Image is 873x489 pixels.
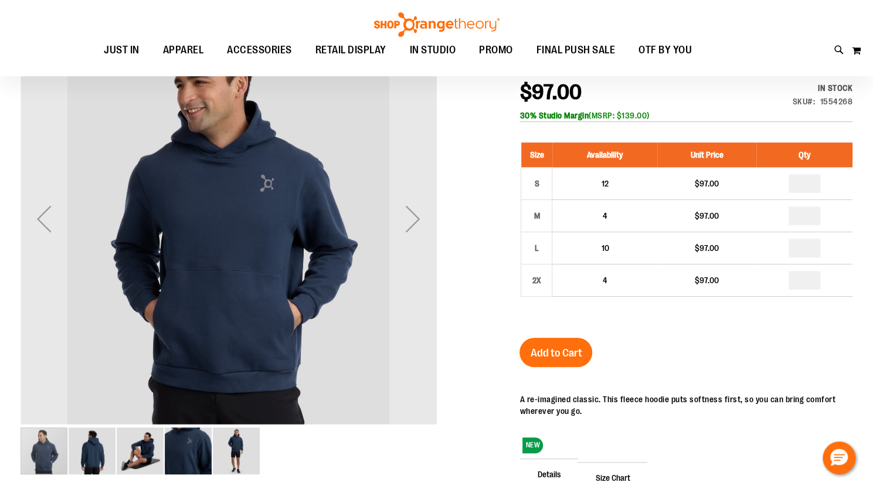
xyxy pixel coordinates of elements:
div: Next [389,11,436,426]
img: lululemon Oversized Pullover Hoodie Scuba Fleece [213,427,260,474]
div: $97.00 [663,274,750,286]
span: 4 [603,276,607,285]
span: RETAIL DISPLAY [315,37,386,63]
th: Qty [756,142,852,168]
a: JUST IN [92,37,151,64]
span: OTF BY YOU [638,37,692,63]
div: 1554268 [820,96,853,107]
div: $97.00 [663,210,750,222]
div: image 3 of 5 [117,426,165,476]
div: A re-imagined classic. This fleece hoodie puts softness first, so you can bring comfort wherever ... [519,393,852,417]
img: Shop Orangetheory [372,12,501,37]
a: OTF BY YOU [627,37,704,64]
img: lululemon Oversized Pullover Hoodie Scuba Fleece [117,427,164,474]
span: PROMO [479,37,513,63]
a: APPAREL [151,37,216,63]
div: image 4 of 5 [165,426,213,476]
div: (MSRP: $139.00) [519,110,852,121]
a: IN STUDIO [398,37,468,64]
div: carousel [21,11,437,476]
div: $97.00 [663,178,750,189]
th: Unit Price [657,142,756,168]
img: lululemon Oversized Pullover Hoodie Scuba Fleece [21,8,436,424]
span: NEW [522,437,543,453]
div: In stock [793,82,853,94]
button: Add to Cart [519,338,592,367]
div: $97.00 [663,242,750,254]
button: Hello, have a question? Let’s chat. [823,442,855,474]
span: IN STUDIO [410,37,456,63]
span: 4 [603,211,607,220]
span: 10 [601,243,609,253]
div: image 1 of 5 [21,426,69,476]
span: 12 [602,179,609,188]
th: Size [521,142,552,168]
strong: SKU [793,97,816,106]
div: Previous [21,11,67,426]
a: FINAL PUSH SALE [525,37,627,64]
span: ACCESSORIES [227,37,292,63]
span: APPAREL [163,37,204,63]
b: 30% Studio Margin [519,111,589,120]
span: Details [519,459,578,489]
div: lululemon Oversized Pullover Hoodie Scuba Fleece [21,11,436,426]
img: lululemon Oversized Pullover Hoodie Scuba Fleece [165,427,212,474]
div: image 2 of 5 [69,426,117,476]
span: Add to Cart [530,347,582,359]
a: ACCESSORIES [215,37,304,64]
img: lululemon Oversized Pullover Hoodie Scuba Fleece [69,427,116,474]
div: Availability [793,82,853,94]
span: $97.00 [519,80,582,104]
a: RETAIL DISPLAY [304,37,398,64]
span: JUST IN [104,37,140,63]
div: M [528,207,545,225]
div: L [528,239,545,257]
span: FINAL PUSH SALE [536,37,616,63]
div: image 5 of 5 [213,426,260,476]
div: S [528,175,545,192]
a: PROMO [467,37,525,64]
th: Availability [552,142,658,168]
div: 2X [528,271,545,289]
